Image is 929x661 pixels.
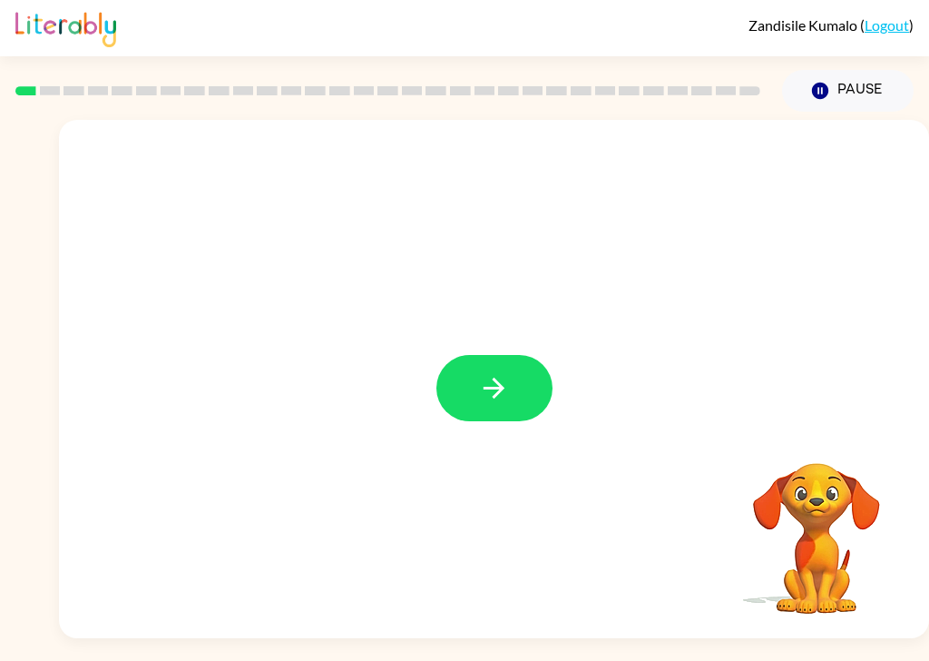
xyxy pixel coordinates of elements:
[15,7,116,47] img: Literably
[748,16,860,34] span: Zandisile Kumalo
[782,70,914,112] button: Pause
[726,435,907,617] video: Your browser must support playing .mp4 files to use Literably. Please try using another browser.
[865,16,909,34] a: Logout
[748,16,914,34] div: ( )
